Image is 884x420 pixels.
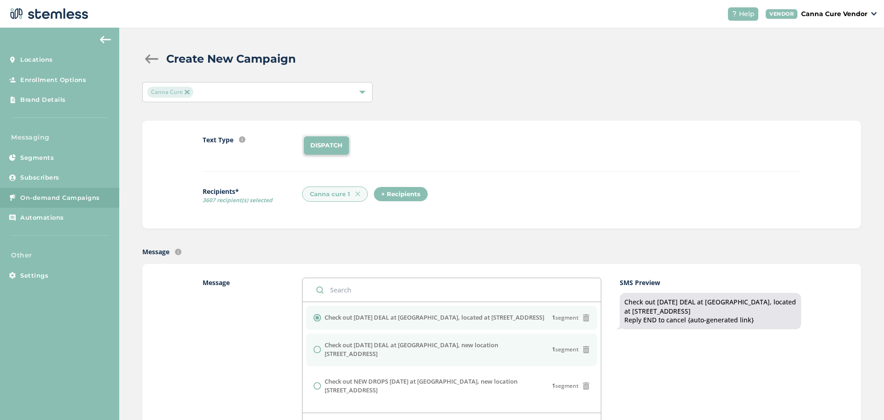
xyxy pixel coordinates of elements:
input: Search [302,278,601,302]
span: Brand Details [20,95,66,105]
p: Canna Cure Vendor [801,9,867,19]
span: Subscribers [20,173,59,182]
span: Canna Cure [147,87,193,98]
span: On-demand Campaigns [20,193,100,203]
div: Check out [DATE] DEAL at [GEOGRAPHIC_DATA], located at [STREET_ADDRESS] Reply END to cancel {auto... [624,297,796,325]
span: Segments [20,153,54,163]
label: Check out [DATE] DEAL at [GEOGRAPHIC_DATA], located at [STREET_ADDRESS] [325,313,544,322]
strong: 1 [552,382,555,390]
span: Automations [20,213,64,222]
label: Text Type [203,135,233,145]
div: + Recipients [373,187,428,202]
img: icon_down-arrow-small-66adaf34.svg [871,12,877,16]
div: Canna cure 1 [302,187,368,202]
span: segment [552,314,579,322]
h2: Create New Campaign [166,51,296,67]
strong: 1 [552,314,555,321]
label: Recipients* [203,187,302,208]
label: Check out [DATE] DEAL at [GEOGRAPHIC_DATA], new location [STREET_ADDRESS] [325,341,552,359]
div: VENDOR [766,9,797,19]
img: icon-help-white-03924b79.svg [732,11,737,17]
span: Settings [20,271,48,280]
span: Help [739,9,755,19]
span: 3607 recipient(s) selected [203,196,302,204]
img: logo-dark-0685b13c.svg [7,5,88,23]
span: Enrollment Options [20,76,86,85]
label: Check out NEW DROPS [DATE] at [GEOGRAPHIC_DATA], new location [STREET_ADDRESS] [325,377,552,395]
label: SMS Preview [620,278,801,287]
iframe: Chat Widget [838,376,884,420]
li: DISPATCH [304,136,349,155]
strong: 1 [552,345,555,353]
label: Message [142,247,169,257]
img: icon-arrow-back-accent-c549486e.svg [100,36,111,43]
span: Locations [20,55,53,64]
span: segment [552,382,579,390]
img: icon-close-accent-8a337256.svg [185,90,189,94]
img: icon-info-236977d2.svg [175,249,181,255]
img: icon-info-236977d2.svg [239,136,245,143]
img: icon-x-62e4b235.svg [355,192,360,196]
span: segment [552,345,579,354]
